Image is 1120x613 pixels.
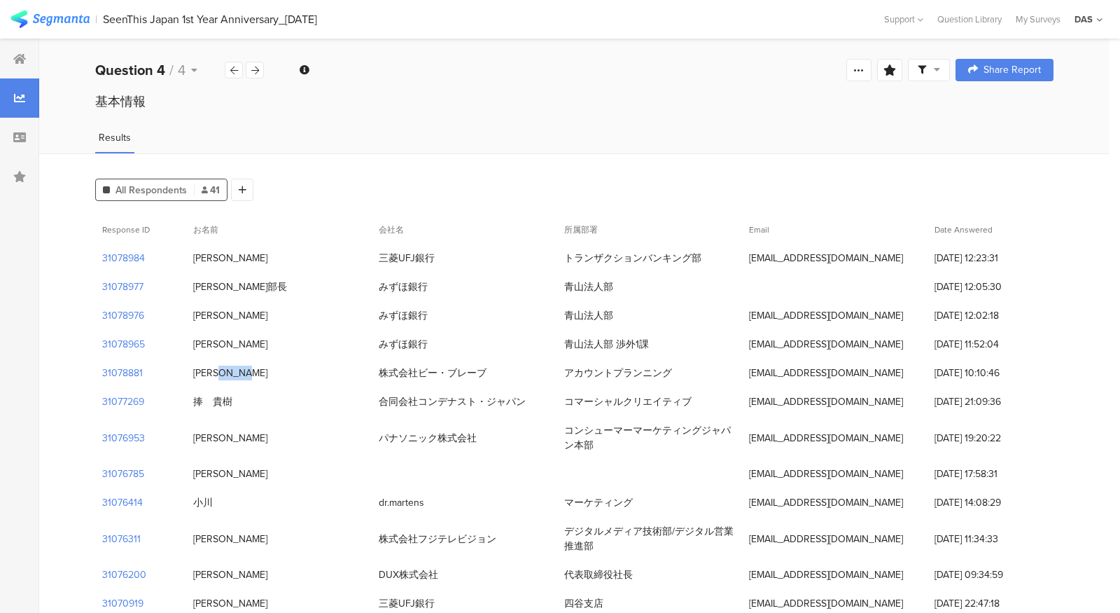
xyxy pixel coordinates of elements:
div: 三菱UFJ銀行 [379,251,435,266]
div: SeenThis Japan 1st Year Anniversary_[DATE] [103,13,317,26]
div: 青山法人部 [564,280,613,294]
div: DUX株式会社 [379,567,438,582]
div: コマーシャルクリエイティブ [564,394,692,409]
span: Email [749,223,769,236]
a: My Surveys [1009,13,1067,26]
div: [PERSON_NAME] [193,467,267,481]
div: [EMAIL_ADDRESS][DOMAIN_NAME] [749,532,903,546]
b: Question 4 [95,60,165,81]
div: みずほ銀行 [379,337,428,352]
span: 所属部署 [564,223,598,236]
div: アカウントプランニング [564,366,672,380]
section: 31078976 [102,308,144,323]
span: お名前 [193,223,218,236]
div: 合同会社コンデナスト・ジャパン [379,394,526,409]
span: [DATE] 22:47:18 [934,596,1046,611]
section: 31076311 [102,532,141,546]
div: デジタルメディア技術部/デジタル営業推進部 [564,524,736,553]
span: [DATE] 11:52:04 [934,337,1046,352]
section: 31077269 [102,394,144,409]
img: segmanta logo [10,11,90,28]
div: [PERSON_NAME] [193,596,267,611]
section: 31078977 [102,280,143,294]
span: [DATE] 12:02:18 [934,308,1046,323]
div: DAS [1074,13,1093,26]
div: [EMAIL_ADDRESS][DOMAIN_NAME] [749,337,903,352]
span: All Respondents [115,183,187,198]
span: / [169,60,174,81]
span: [DATE] 17:58:31 [934,467,1046,481]
span: [DATE] 12:05:30 [934,280,1046,294]
div: マーケティング [564,495,633,510]
div: 株式会社フジテレビジョン [379,532,496,546]
div: 青山法人部 [564,308,613,323]
div: みずほ銀行 [379,308,428,323]
a: Question Library [930,13,1009,26]
div: トランザクションバンキング部 [564,251,701,266]
span: 会社名 [379,223,404,236]
div: [EMAIL_ADDRESS][DOMAIN_NAME] [749,366,903,380]
section: 31078984 [102,251,145,266]
div: [PERSON_NAME] [193,532,267,546]
div: [PERSON_NAME] [193,366,267,380]
div: 小川 [193,495,213,510]
section: 31078965 [102,337,145,352]
div: Support [884,8,923,30]
div: [EMAIL_ADDRESS][DOMAIN_NAME] [749,431,903,446]
section: 31070919 [102,596,143,611]
section: 31076785 [102,467,144,481]
div: 青山法人部 渉外1課 [564,337,649,352]
div: [EMAIL_ADDRESS][DOMAIN_NAME] [749,251,903,266]
section: 31076414 [102,495,143,510]
div: [EMAIL_ADDRESS][DOMAIN_NAME] [749,308,903,323]
span: [DATE] 21:09:36 [934,394,1046,409]
span: Response ID [102,223,150,236]
div: パナソニック株式会社 [379,431,477,446]
div: 基本情報 [95,92,1053,111]
div: 三菱UFJ銀行 [379,596,435,611]
div: みずほ銀行 [379,280,428,294]
div: [PERSON_NAME]部長 [193,280,287,294]
div: 四谷支店 [564,596,603,611]
div: 株式会社ビー・ブレーブ [379,366,486,380]
section: 31078881 [102,366,143,380]
div: [PERSON_NAME] [193,308,267,323]
span: [DATE] 09:34:59 [934,567,1046,582]
span: Share Report [983,65,1041,75]
div: | [95,11,97,27]
span: 4 [178,60,185,81]
span: [DATE] 10:10:46 [934,366,1046,380]
span: [DATE] 19:20:22 [934,431,1046,446]
div: [PERSON_NAME] [193,567,267,582]
span: 41 [202,183,220,198]
span: Date Answered [934,223,993,236]
div: [EMAIL_ADDRESS][DOMAIN_NAME] [749,495,903,510]
div: [PERSON_NAME] [193,431,267,446]
div: 代表取締役社長 [564,567,633,582]
span: [DATE] 14:08:29 [934,495,1046,510]
div: [EMAIL_ADDRESS][DOMAIN_NAME] [749,567,903,582]
span: [DATE] 11:34:33 [934,532,1046,546]
section: 31076200 [102,567,146,582]
span: [DATE] 12:23:31 [934,251,1046,266]
section: 31076953 [102,431,145,446]
div: [EMAIL_ADDRESS][DOMAIN_NAME] [749,394,903,409]
div: コンシューマーマーケティングジャパン本部 [564,423,736,453]
div: dr.martens [379,495,424,510]
span: Results [99,130,131,145]
div: [PERSON_NAME] [193,337,267,352]
div: 捧 貴樹 [193,394,232,409]
div: [PERSON_NAME] [193,251,267,266]
div: [EMAIL_ADDRESS][DOMAIN_NAME] [749,596,903,611]
div: [EMAIL_ADDRESS][DOMAIN_NAME] [749,467,903,481]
